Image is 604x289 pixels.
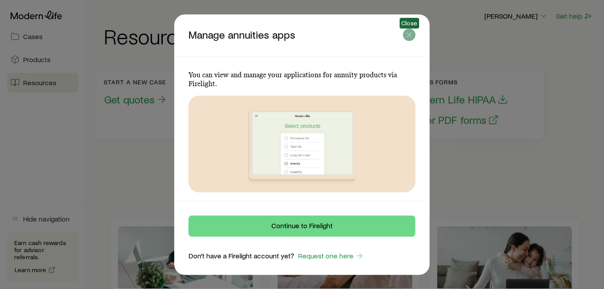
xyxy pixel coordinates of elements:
[221,95,383,192] img: Manage annuities apps signposting
[188,215,416,237] button: Continue to Firelight
[188,71,416,88] p: You can view and manage your applications for annuity products via Firelight.
[401,20,417,27] span: Close
[188,251,294,260] p: Don’t have a Firelight account yet?
[298,251,365,261] a: Request one here
[188,28,403,42] p: Manage annuities apps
